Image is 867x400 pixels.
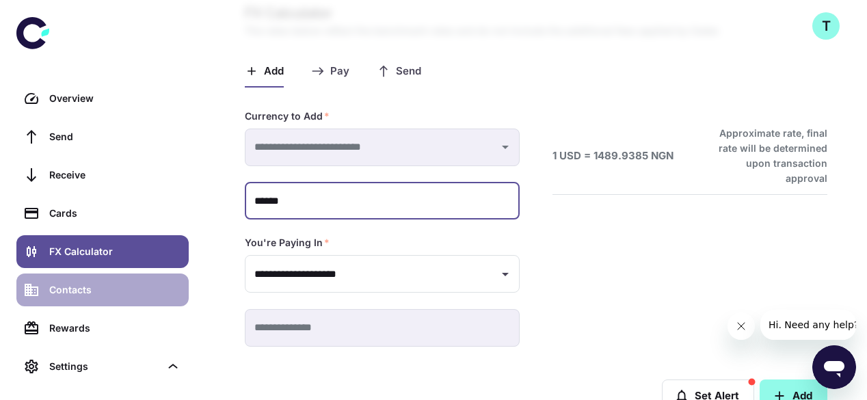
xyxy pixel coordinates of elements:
[16,274,189,306] a: Contacts
[704,126,827,186] h6: Approximate rate, final rate will be determined upon transaction approval
[552,148,673,164] h6: 1 USD = 1489.9385 NGN
[812,345,856,389] iframe: Button to launch messaging window
[49,282,181,297] div: Contacts
[49,129,181,144] div: Send
[16,159,189,191] a: Receive
[16,312,189,345] a: Rewards
[16,82,189,115] a: Overview
[264,65,284,78] span: Add
[245,236,330,250] label: You're Paying In
[49,359,160,374] div: Settings
[728,312,755,340] iframe: Close message
[16,197,189,230] a: Cards
[49,321,181,336] div: Rewards
[16,350,189,383] div: Settings
[49,244,181,259] div: FX Calculator
[396,65,421,78] span: Send
[8,10,98,21] span: Hi. Need any help?
[330,65,349,78] span: Pay
[49,91,181,106] div: Overview
[245,109,330,123] label: Currency to Add
[812,12,840,40] button: T
[16,235,189,268] a: FX Calculator
[49,168,181,183] div: Receive
[49,206,181,221] div: Cards
[496,265,515,284] button: Open
[16,120,189,153] a: Send
[760,310,856,340] iframe: Message from company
